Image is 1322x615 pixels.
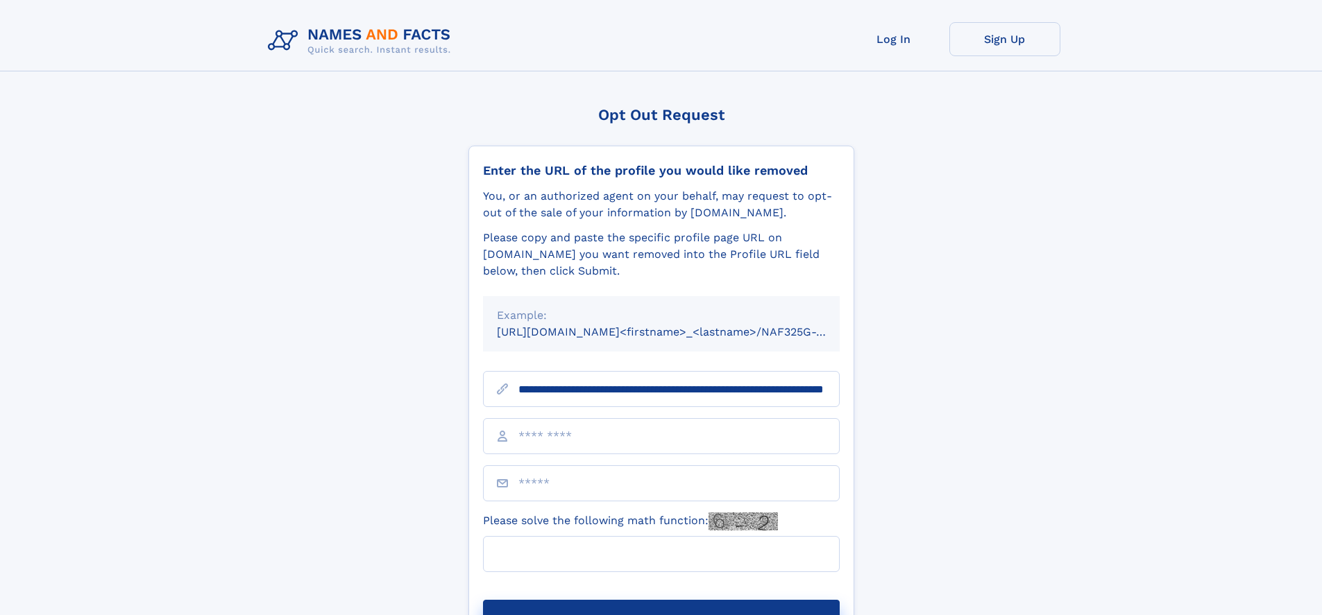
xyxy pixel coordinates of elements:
[838,22,949,56] a: Log In
[497,325,866,338] small: [URL][DOMAIN_NAME]<firstname>_<lastname>/NAF325G-xxxxxxxx
[483,188,840,221] div: You, or an authorized agent on your behalf, may request to opt-out of the sale of your informatio...
[483,512,778,530] label: Please solve the following math function:
[262,22,462,60] img: Logo Names and Facts
[468,106,854,123] div: Opt Out Request
[497,307,826,324] div: Example:
[483,163,840,178] div: Enter the URL of the profile you would like removed
[483,229,840,279] div: Please copy and paste the specific profile page URL on [DOMAIN_NAME] you want removed into the Pr...
[949,22,1060,56] a: Sign Up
